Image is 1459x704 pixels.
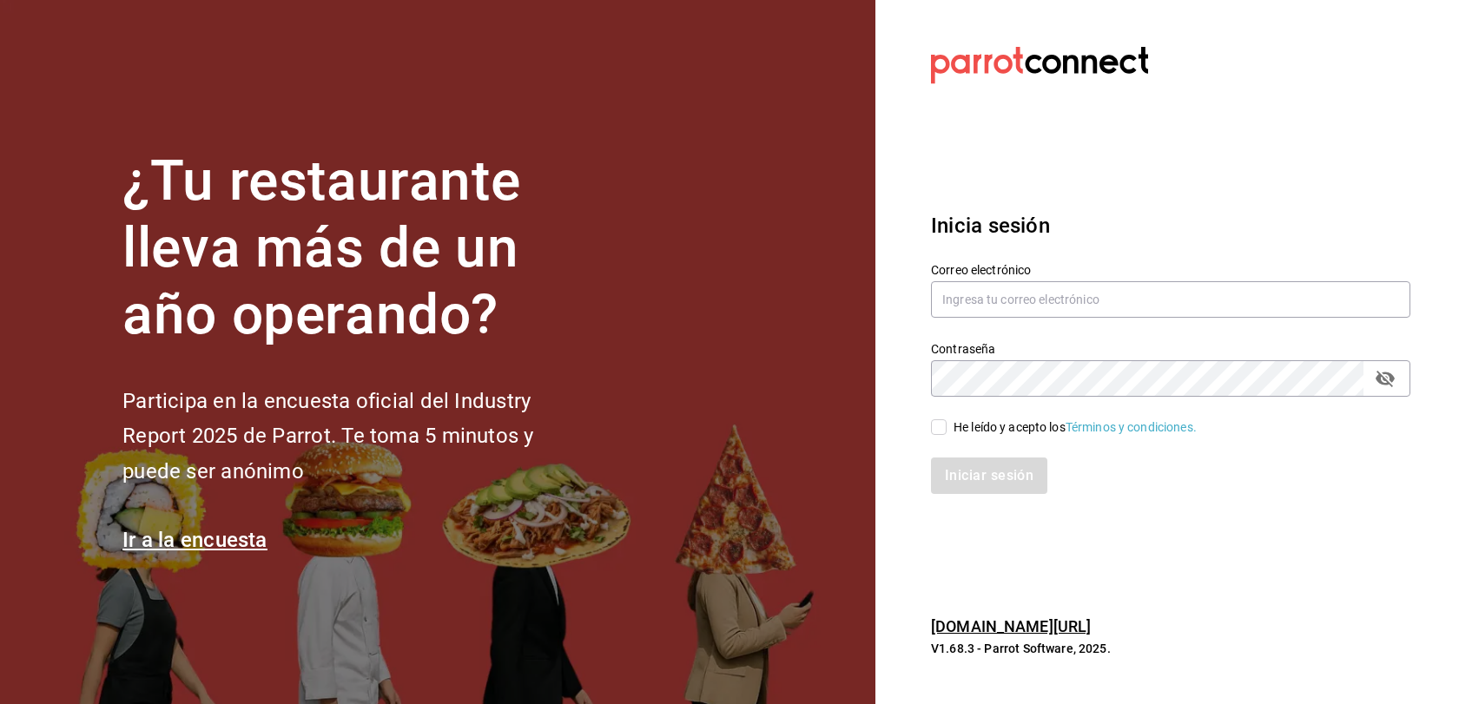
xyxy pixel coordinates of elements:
[954,418,1197,437] div: He leído y acepto los
[122,528,267,552] a: Ir a la encuesta
[931,343,1410,355] label: Contraseña
[931,640,1398,657] p: V1.68.3 - Parrot Software, 2025.
[931,210,1398,241] h3: Inicia sesión
[1370,364,1400,393] button: passwordField
[931,281,1410,318] input: Ingresa tu correo electrónico
[931,617,1091,635] a: [DOMAIN_NAME][URL]
[1066,420,1197,434] a: Términos y condiciones.
[122,384,591,490] h2: Participa en la encuesta oficial del Industry Report 2025 de Parrot. Te toma 5 minutos y puede se...
[122,148,591,348] h1: ¿Tu restaurante lleva más de un año operando?
[931,264,1410,276] label: Correo electrónico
